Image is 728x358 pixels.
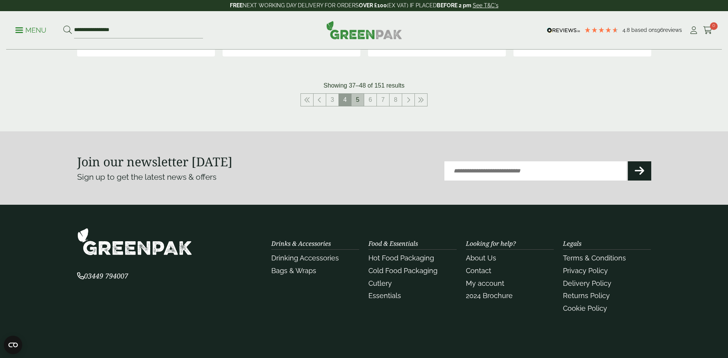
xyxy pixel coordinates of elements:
[271,254,339,262] a: Drinking Accessories
[466,292,513,300] a: 2024 Brochure
[655,27,663,33] span: 196
[339,94,351,106] span: 4
[77,273,128,280] a: 03449 794007
[77,271,128,280] span: 03449 794007
[390,94,402,106] a: 8
[352,94,364,106] a: 5
[466,279,504,287] a: My account
[15,26,46,35] p: Menu
[584,27,619,33] div: 4.79 Stars
[230,2,243,8] strong: FREE
[368,279,392,287] a: Cutlery
[271,267,316,275] a: Bags & Wraps
[563,279,611,287] a: Delivery Policy
[547,28,580,33] img: REVIEWS.io
[563,254,626,262] a: Terms & Conditions
[326,94,338,106] a: 3
[466,254,496,262] a: About Us
[473,2,499,8] a: See T&C's
[377,94,389,106] a: 7
[710,22,718,30] span: 0
[77,171,335,183] p: Sign up to get the latest news & offers
[663,27,682,33] span: reviews
[466,267,491,275] a: Contact
[631,27,655,33] span: Based on
[563,292,610,300] a: Returns Policy
[15,26,46,33] a: Menu
[368,254,434,262] a: Hot Food Packaging
[77,153,233,170] strong: Join our newsletter [DATE]
[622,27,631,33] span: 4.8
[368,267,437,275] a: Cold Food Packaging
[324,81,404,90] p: Showing 37–48 of 151 results
[563,304,607,312] a: Cookie Policy
[4,336,22,354] button: Open CMP widget
[437,2,471,8] strong: BEFORE 2 pm
[703,27,713,34] i: Cart
[326,21,402,39] img: GreenPak Supplies
[689,27,698,34] i: My Account
[563,267,608,275] a: Privacy Policy
[364,94,376,106] a: 6
[368,292,401,300] a: Essentials
[359,2,387,8] strong: OVER £100
[703,25,713,36] a: 0
[77,228,192,256] img: GreenPak Supplies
